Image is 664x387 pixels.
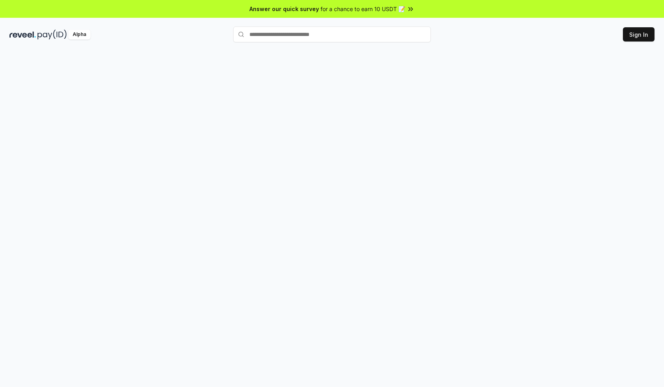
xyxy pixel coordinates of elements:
[9,30,36,40] img: reveel_dark
[38,30,67,40] img: pay_id
[68,30,91,40] div: Alpha
[321,5,405,13] span: for a chance to earn 10 USDT 📝
[249,5,319,13] span: Answer our quick survey
[623,27,655,42] button: Sign In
